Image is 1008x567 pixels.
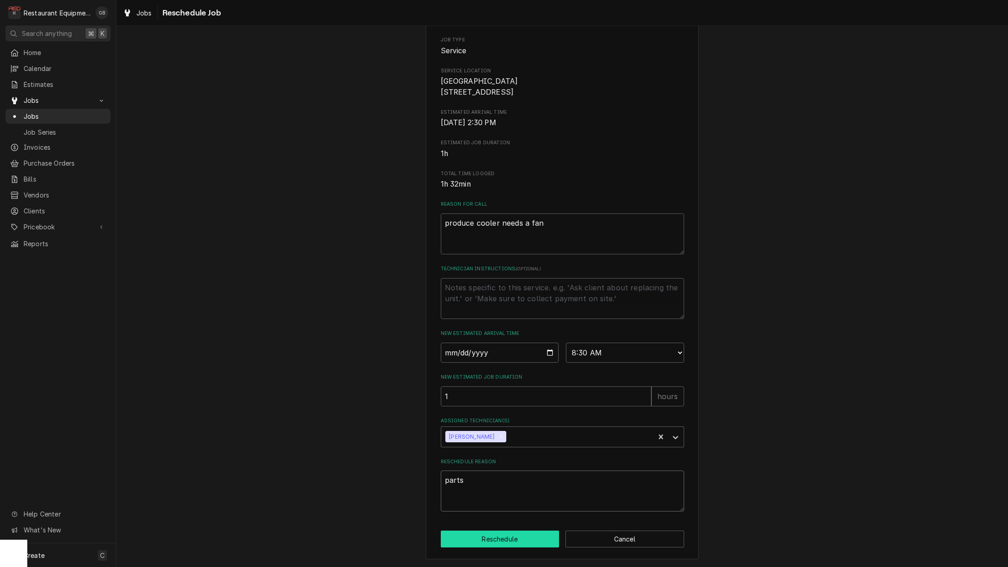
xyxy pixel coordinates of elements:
[22,29,72,38] span: Search anything
[441,417,684,425] label: Assigned Technician(s)
[5,45,111,60] a: Home
[5,77,111,92] a: Estimates
[441,471,684,511] textarea: parts
[441,343,559,363] input: Date
[24,80,106,89] span: Estimates
[441,531,559,547] button: Reschedule
[566,343,684,363] select: Time Select
[24,48,106,57] span: Home
[5,187,111,202] a: Vendors
[5,236,111,251] a: Reports
[24,158,106,168] span: Purchase Orders
[441,109,684,116] span: Estimated Arrival Time
[96,6,108,19] div: GB
[651,386,684,406] div: hours
[441,458,684,466] label: Reschedule Reason
[24,206,106,216] span: Clients
[24,222,92,232] span: Pricebook
[5,61,111,76] a: Calendar
[441,417,684,447] div: Assigned Technician(s)
[441,36,684,44] span: Job Type
[441,77,518,96] span: [GEOGRAPHIC_DATA] [STREET_ADDRESS]
[5,125,111,140] a: Job Series
[445,431,496,443] div: [PERSON_NAME]
[441,374,684,406] div: New Estimated Job Duration
[441,170,684,190] div: Total Time Logged
[96,6,108,19] div: Gary Beaver's Avatar
[24,64,106,73] span: Calendar
[441,67,684,98] div: Service Location
[441,531,684,547] div: Button Group
[5,109,111,124] a: Jobs
[441,118,496,127] span: [DATE] 2:30 PM
[119,5,156,20] a: Jobs
[24,190,106,200] span: Vendors
[24,174,106,184] span: Bills
[441,139,684,147] span: Estimated Job Duration
[441,117,684,128] span: Estimated Arrival Time
[441,213,684,254] textarea: produce cooler needs a fan
[441,458,684,511] div: Reschedule Reason
[24,525,105,535] span: What's New
[441,46,467,55] span: Service
[100,551,105,560] span: C
[441,148,684,159] span: Estimated Job Duration
[88,29,94,38] span: ⌘
[441,36,684,56] div: Job Type
[24,142,106,152] span: Invoices
[441,374,684,381] label: New Estimated Job Duration
[441,109,684,128] div: Estimated Arrival Time
[441,170,684,177] span: Total Time Logged
[441,180,471,188] span: 1h 32min
[565,531,684,547] button: Cancel
[5,219,111,234] a: Go to Pricebook
[441,201,684,208] label: Reason For Call
[441,139,684,159] div: Estimated Job Duration
[8,6,21,19] div: R
[136,8,152,18] span: Jobs
[5,140,111,155] a: Invoices
[441,330,684,362] div: New Estimated Arrival Time
[8,6,21,19] div: Restaurant Equipment Diagnostics's Avatar
[24,111,106,121] span: Jobs
[24,552,45,559] span: Create
[101,29,105,38] span: K
[515,266,541,271] span: ( optional )
[5,25,111,41] button: Search anything⌘K
[441,201,684,254] div: Reason For Call
[5,93,111,108] a: Go to Jobs
[5,522,111,537] a: Go to What's New
[24,239,106,248] span: Reports
[441,67,684,75] span: Service Location
[496,431,506,443] div: Remove Paxton Turner
[441,179,684,190] span: Total Time Logged
[5,172,111,187] a: Bills
[441,149,448,158] span: 1h
[441,265,684,319] div: Technician Instructions
[441,265,684,273] label: Technician Instructions
[441,330,684,337] label: New Estimated Arrival Time
[441,76,684,97] span: Service Location
[24,127,106,137] span: Job Series
[24,8,91,18] div: Restaurant Equipment Diagnostics
[5,506,111,521] a: Go to Help Center
[441,531,684,547] div: Button Group Row
[24,96,92,105] span: Jobs
[160,7,221,19] span: Reschedule Job
[5,156,111,171] a: Purchase Orders
[24,509,105,519] span: Help Center
[5,203,111,218] a: Clients
[441,46,684,56] span: Job Type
